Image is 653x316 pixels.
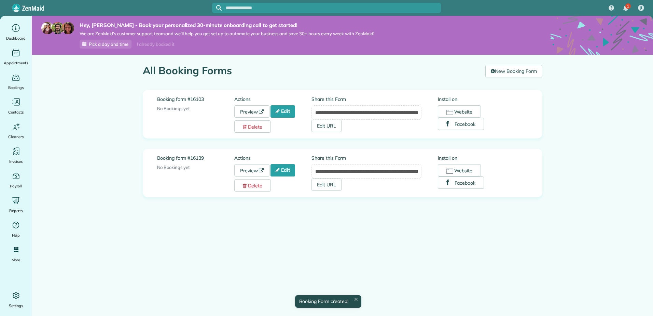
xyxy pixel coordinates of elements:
[62,22,74,34] img: michelle-19f622bdf1676172e81f8f8fba1fb50e276960ebfe0243fe18214015130c80e4.jpg
[3,290,29,309] a: Settings
[438,176,484,189] button: Facebook
[212,5,222,11] button: Focus search
[3,96,29,116] a: Contacts
[12,232,20,239] span: Help
[619,1,633,16] div: 1 unread notifications
[234,120,271,133] a: Delete
[157,155,234,161] label: Booking form #16139
[4,60,28,66] span: Appointments
[270,105,295,118] a: Edit
[9,158,23,165] span: Invoices
[3,47,29,66] a: Appointments
[133,40,178,49] div: I already booked it
[438,155,528,161] label: Install on
[295,295,361,308] div: Booking Form created!
[9,207,23,214] span: Reports
[311,120,342,132] a: Edit URL
[485,65,542,77] a: New Booking Form
[438,118,484,130] button: Facebook
[143,65,481,76] h1: All Booking Forms
[640,5,642,11] span: JI
[234,179,271,192] a: Delete
[80,22,374,29] strong: Hey, [PERSON_NAME] - Book your personalized 30-minute onboarding call to get started!
[438,105,481,118] button: Website
[311,96,421,103] label: Share this Form
[3,121,29,140] a: Cleaners
[438,164,481,176] button: Website
[89,41,128,47] span: Pick a day and time
[6,35,26,42] span: Dashboard
[234,105,270,118] a: Preview
[438,96,528,103] label: Install on
[8,133,24,140] span: Cleaners
[10,183,22,189] span: Payroll
[8,109,24,116] span: Contacts
[311,155,421,161] label: Share this Form
[234,155,311,161] label: Actions
[3,72,29,91] a: Bookings
[234,96,311,103] label: Actions
[311,179,342,191] a: Edit URL
[234,164,270,176] a: Preview
[8,84,24,91] span: Bookings
[627,3,629,9] span: 1
[80,40,131,49] a: Pick a day and time
[52,22,64,34] img: jorge-587dff0eeaa6aab1f244e6dc62b8924c3b6ad411094392a53c71c6c4a576187d.jpg
[9,302,23,309] span: Settings
[157,164,190,170] span: No Bookings yet
[3,23,29,42] a: Dashboard
[12,256,20,263] span: More
[80,31,374,37] span: We are ZenMaid’s customer support team and we’ll help you get set up to automate your business an...
[3,195,29,214] a: Reports
[3,146,29,165] a: Invoices
[270,164,295,176] a: Edit
[157,106,190,111] span: No Bookings yet
[41,22,54,34] img: maria-72a9807cf96188c08ef61303f053569d2e2a8a1cde33d635c8a3ac13582a053d.jpg
[3,220,29,239] a: Help
[157,96,234,103] label: Booking form #16103
[216,5,222,11] svg: Focus search
[3,170,29,189] a: Payroll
